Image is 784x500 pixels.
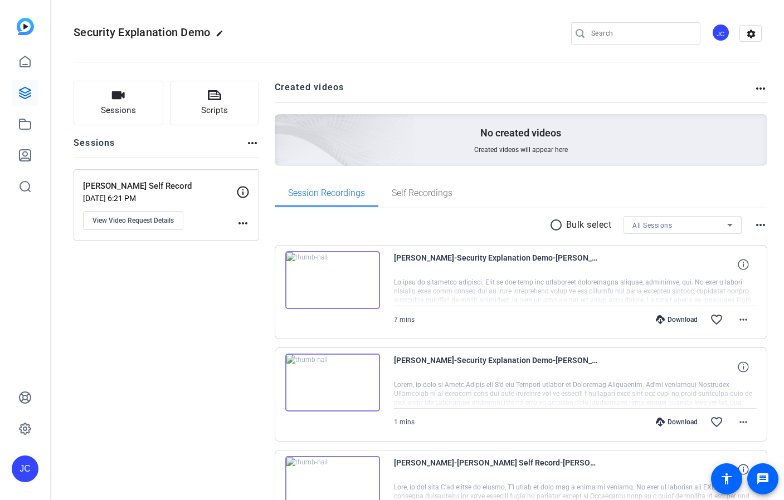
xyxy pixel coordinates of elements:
[285,354,380,411] img: thumb-nail
[246,136,259,150] mat-icon: more_horiz
[12,455,38,482] div: JC
[17,18,34,35] img: blue-gradient.svg
[566,218,612,232] p: Bulk select
[740,26,762,42] mat-icon: settings
[275,81,754,102] h2: Created videos
[394,251,600,278] span: [PERSON_NAME]-Security Explanation Demo-[PERSON_NAME] Self Record-1759780208845-screen
[392,189,452,198] span: Self Recordings
[737,415,750,429] mat-icon: more_horiz
[101,104,136,117] span: Sessions
[92,216,174,225] span: View Video Request Details
[201,104,228,117] span: Scripts
[285,251,380,309] img: thumb-nail
[720,472,733,486] mat-icon: accessibility
[83,180,236,193] p: [PERSON_NAME] Self Record
[83,194,236,203] p: [DATE] 6:21 PM
[591,27,692,40] input: Search
[754,218,767,232] mat-icon: more_horiz
[712,23,730,42] div: JC
[394,456,600,483] span: [PERSON_NAME]-[PERSON_NAME] Self Record-[PERSON_NAME] Self Record-1758913287026-screen
[150,4,416,246] img: Creted videos background
[650,315,703,324] div: Download
[216,30,229,43] mat-icon: edit
[74,26,210,39] span: Security Explanation Demo
[712,23,731,43] ngx-avatar: JC Carr
[480,126,561,140] p: No created videos
[710,313,723,326] mat-icon: favorite_border
[756,472,770,486] mat-icon: message
[394,354,600,380] span: [PERSON_NAME]-Security Explanation Demo-[PERSON_NAME] Self Record-1759777141876-webcam
[754,82,767,95] mat-icon: more_horiz
[394,316,415,323] span: 7 mins
[170,81,260,125] button: Scripts
[650,418,703,427] div: Download
[474,145,568,154] span: Created videos will appear here
[394,418,415,426] span: 1 mins
[236,217,250,230] mat-icon: more_horiz
[288,189,365,198] span: Session Recordings
[83,211,183,230] button: View Video Request Details
[737,313,750,326] mat-icon: more_horiz
[549,218,566,232] mat-icon: radio_button_unchecked
[632,222,672,229] span: All Sessions
[710,415,723,429] mat-icon: favorite_border
[74,136,115,158] h2: Sessions
[74,81,163,125] button: Sessions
